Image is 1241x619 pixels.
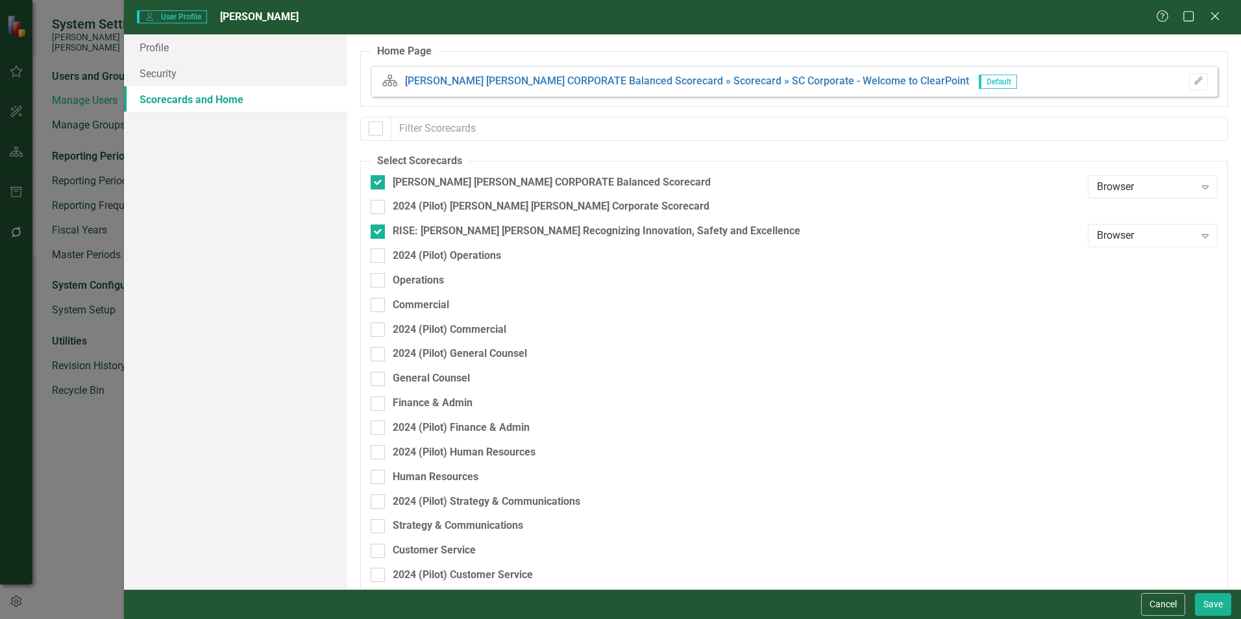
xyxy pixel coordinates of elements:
button: Save [1195,593,1231,616]
div: Browser [1097,179,1195,194]
div: 2024 (Pilot) General Counsel [393,346,527,361]
a: Security [124,60,347,86]
div: 2024 (Pilot) Human Resources [393,445,535,460]
div: Strategy & Communications [393,518,523,533]
div: 2024 (Pilot) Customer Service [393,568,533,583]
span: [PERSON_NAME] [220,10,299,23]
a: Scorecards and Home [124,86,347,112]
div: 2024 (Pilot) Commercial [393,322,506,337]
a: Profile [124,34,347,60]
legend: Select Scorecards [371,154,469,169]
div: 2024 (Pilot) Operations [393,249,501,263]
div: Browser [1097,228,1195,243]
div: General Counsel [393,371,470,386]
div: 2024 (Pilot) Finance & Admin [393,420,530,435]
button: Cancel [1141,593,1185,616]
div: 2024 (Pilot) Strategy & Communications [393,494,580,509]
a: [PERSON_NAME] [PERSON_NAME] CORPORATE Balanced Scorecard » Scorecard » SC Corporate - Welcome to ... [405,75,969,87]
div: Customer Service [393,543,476,558]
span: User Profile [137,10,206,23]
div: Finance & Admin [393,396,473,411]
div: RISE: [PERSON_NAME] [PERSON_NAME] Recognizing Innovation, Safety and Excellence [393,224,800,239]
button: Please Save To Continue [1189,73,1208,90]
div: [PERSON_NAME] [PERSON_NAME] CORPORATE Balanced Scorecard [393,175,711,190]
input: Filter Scorecards [391,117,1228,141]
span: Default [979,75,1017,89]
div: Operations [393,273,444,288]
div: Commercial [393,298,449,313]
div: 2024 (Pilot) [PERSON_NAME] [PERSON_NAME] Corporate Scorecard [393,199,709,214]
legend: Home Page [371,44,438,59]
div: Human Resources [393,470,478,485]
